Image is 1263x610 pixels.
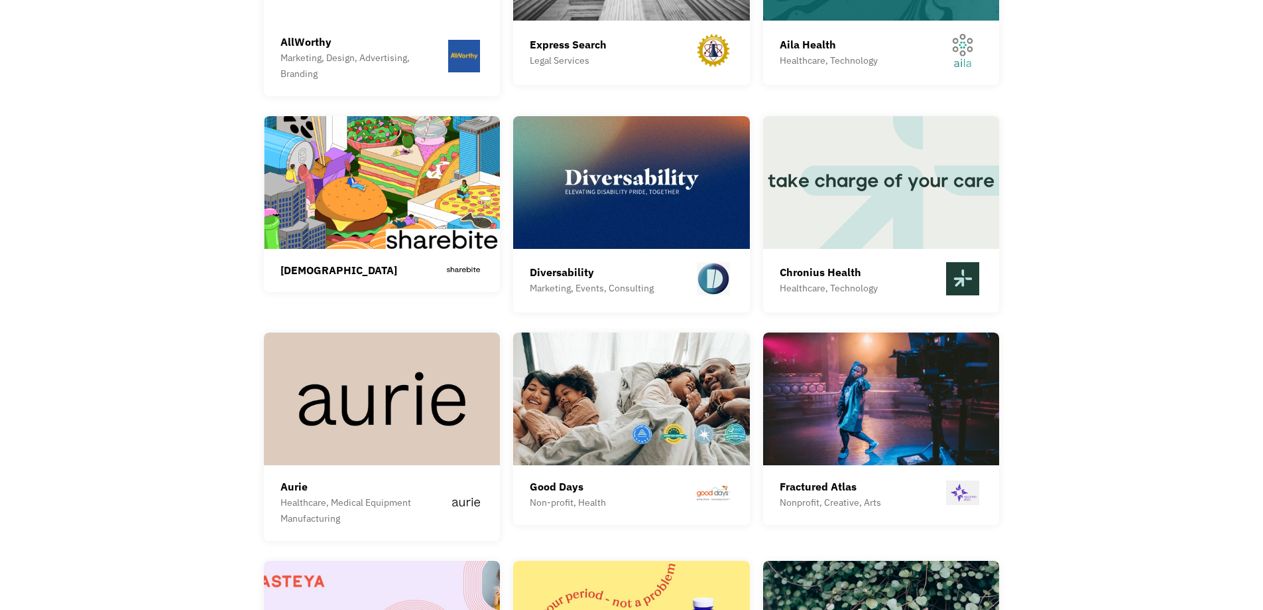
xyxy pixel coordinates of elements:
div: Marketing, Events, Consulting [530,280,654,296]
div: Legal Services [530,52,607,68]
div: Marketing, Design, Advertising, Branding [280,50,445,82]
div: Diversability [530,264,654,280]
div: Express Search [530,37,607,52]
a: Fractured AtlasNonprofit, Creative, Arts [763,333,1000,525]
div: Aila Health [780,37,878,52]
div: Nonprofit, Creative, Arts [780,495,881,510]
a: DiversabilityMarketing, Events, Consulting [513,116,750,313]
div: Healthcare, Medical Equipment Manufacturing [280,495,449,526]
div: Fractured Atlas [780,479,881,495]
a: [DEMOGRAPHIC_DATA] [264,116,501,293]
a: Good DaysNon-profit, Health [513,333,750,525]
div: Healthcare, Technology [780,52,878,68]
a: Chronius HealthHealthcare, Technology [763,116,1000,313]
div: AllWorthy [280,34,445,50]
div: [DEMOGRAPHIC_DATA] [280,262,397,278]
div: Healthcare, Technology [780,280,878,296]
div: Aurie [280,479,449,495]
div: Chronius Health [780,264,878,280]
div: Good Days [530,479,606,495]
a: AurieHealthcare, Medical Equipment Manufacturing [264,333,501,541]
div: Non-profit, Health [530,495,606,510]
